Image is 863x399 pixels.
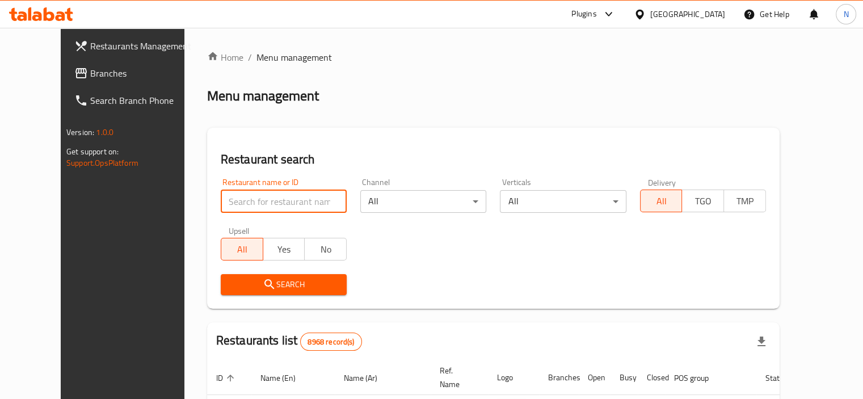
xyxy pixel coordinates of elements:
div: All [500,190,626,213]
span: Ref. Name [440,364,474,391]
span: Name (Ar) [344,371,392,385]
span: Restaurants Management [90,39,196,53]
nav: breadcrumb [207,51,780,64]
button: All [640,190,683,212]
span: Version: [66,125,94,140]
li: / [248,51,252,64]
a: Support.OpsPlatform [66,156,138,170]
span: Menu management [256,51,332,64]
label: Upsell [229,226,250,234]
span: Search Branch Phone [90,94,196,107]
span: TMP [729,193,761,209]
a: Branches [65,60,205,87]
span: No [309,241,342,258]
span: Get support on: [66,144,119,159]
th: Busy [611,360,638,395]
div: Export file [748,328,775,355]
th: Branches [539,360,579,395]
a: Restaurants Management [65,32,205,60]
span: All [645,193,678,209]
span: Status [765,371,802,385]
span: POS group [674,371,723,385]
span: All [226,241,259,258]
span: 8968 record(s) [301,337,361,347]
label: Delivery [648,178,676,186]
th: Open [579,360,611,395]
a: Search Branch Phone [65,87,205,114]
h2: Restaurant search [221,151,766,168]
th: Logo [488,360,539,395]
button: All [221,238,263,261]
button: Yes [263,238,305,261]
span: Name (En) [260,371,310,385]
span: TGO [687,193,719,209]
a: Home [207,51,243,64]
span: 1.0.0 [96,125,113,140]
h2: Restaurants list [216,332,362,351]
div: Plugins [571,7,596,21]
input: Search for restaurant name or ID.. [221,190,347,213]
span: N [843,8,848,20]
button: No [304,238,347,261]
button: TMP [723,190,766,212]
button: TGO [681,190,724,212]
span: ID [216,371,238,385]
div: [GEOGRAPHIC_DATA] [650,8,725,20]
h2: Menu management [207,87,319,105]
th: Closed [638,360,665,395]
span: Search [230,278,338,292]
button: Search [221,274,347,295]
span: Yes [268,241,301,258]
span: Branches [90,66,196,80]
div: All [360,190,486,213]
div: Total records count [300,333,361,351]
